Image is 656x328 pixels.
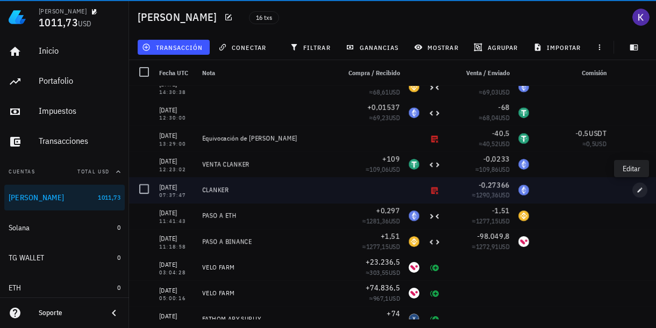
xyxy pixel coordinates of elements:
div: Nota [198,60,336,86]
div: ETH-icon [409,107,419,118]
button: mostrar [410,40,465,55]
div: 07:37:47 [159,193,194,198]
span: ≈ [362,217,400,225]
button: ganancias [341,40,405,55]
span: USD [389,114,400,122]
span: -0,27366 [479,180,510,189]
span: filtrar [292,43,331,52]
span: +74 [387,309,400,318]
span: +0,01537 [367,103,400,112]
span: ≈ [479,88,510,96]
div: PASO A BINANCE [202,237,331,246]
div: Fecha UTC [155,60,198,86]
div: FATHOM APY SUPLLY [202,315,331,323]
span: 1011,73 [98,193,120,201]
div: 12:30:00 [159,115,194,121]
span: ≈ [366,268,400,276]
div: BNB-icon [409,236,419,247]
span: -0,0233 [483,154,510,164]
div: 14:30:38 [159,90,194,95]
div: [DATE] [159,234,194,244]
span: ≈ [366,165,400,173]
div: VELO FARM [202,263,331,272]
div: Equivocación de [PERSON_NAME] [202,134,331,143]
span: 69,03 [483,88,498,96]
span: 69,23 [373,114,389,122]
div: BNB-icon [518,210,529,221]
div: ETH [9,283,22,293]
span: -40,5 [492,128,510,138]
span: +74.836,5 [366,283,400,293]
span: mostrar [416,43,459,52]
span: ganancias [348,43,398,52]
a: ETH 0 [4,275,125,301]
div: 03:04:28 [159,270,194,275]
span: USD [389,165,400,173]
div: Transacciones [39,136,120,146]
div: ETH-icon [409,210,419,221]
div: Venta / Enviado [445,60,514,86]
button: transacción [138,40,210,55]
span: USD [498,114,510,122]
span: ≈ [479,114,510,122]
span: USD [389,294,400,302]
span: Venta / Enviado [466,69,510,77]
span: agrupar [476,43,518,52]
span: ≈ [472,217,510,225]
span: +23.236,5 [366,257,400,267]
span: 109,86 [479,165,498,173]
span: USD [389,88,400,96]
span: ≈ [369,114,400,122]
span: 0,5 [587,140,595,148]
div: [DATE] [159,156,194,167]
div: Inicio [39,46,120,56]
span: ≈ [369,294,400,302]
div: ETH-icon [518,82,529,92]
span: 109,06 [369,165,388,173]
div: Compra / Recibido [336,60,404,86]
div: XDC-icon [409,314,419,324]
button: filtrar [286,40,337,55]
span: 1011,73 [39,15,78,30]
span: 0 [117,253,120,261]
span: Nota [202,69,215,77]
span: USD [498,88,510,96]
img: LedgiFi [9,9,26,26]
span: USDT [589,128,607,138]
div: avatar [632,9,650,26]
div: [DATE] [159,130,194,141]
div: VENTA CLANKER [202,160,331,169]
a: Transacciones [4,129,125,155]
div: 11:41:43 [159,218,194,224]
span: Compra / Recibido [348,69,400,77]
span: ≈ [475,165,510,173]
span: importar [536,43,581,52]
span: conectar [220,43,266,52]
div: TG WALLET [9,253,44,263]
div: [DATE] [159,208,194,218]
a: [PERSON_NAME] 1011,73 [4,185,125,210]
span: 0 [117,283,120,291]
div: Solana [9,223,30,232]
button: agrupar [469,40,524,55]
span: +109 [382,154,400,164]
span: ≈ [583,140,607,148]
div: [PERSON_NAME] [9,193,64,202]
span: 16 txs [256,12,272,24]
span: Total USD [77,168,110,175]
span: 967,1 [373,294,389,302]
span: ≈ [369,88,400,96]
div: 11:18:58 [159,244,194,250]
div: PASO A ETH [202,212,331,220]
span: 68,61 [373,88,389,96]
div: [DATE] [159,105,194,115]
div: VELO-icon [409,262,419,273]
span: USD [78,19,92,28]
div: ETH-icon [518,185,529,195]
span: Fecha UTC [159,69,188,77]
span: ≈ [362,243,400,251]
div: Portafolio [39,76,120,86]
div: [DATE] [159,311,194,322]
span: Comisión [582,69,607,77]
span: ≈ [472,191,510,199]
